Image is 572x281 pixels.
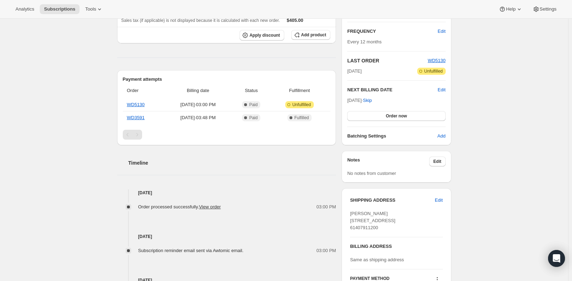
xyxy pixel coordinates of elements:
[347,57,428,64] h2: LAST ORDER
[347,171,396,176] span: No notes from customer
[347,98,372,103] span: [DATE] ·
[273,87,326,94] span: Fulfillment
[138,248,244,253] span: Subscription reminder email sent via Awtomic email.
[350,257,404,262] span: Same as shipping address
[127,115,145,120] a: WD3591
[11,4,38,14] button: Analytics
[249,32,280,38] span: Apply discount
[294,115,309,121] span: Fulfilled
[166,87,230,94] span: Billing date
[350,243,443,250] h3: BILLING ADDRESS
[350,197,435,204] h3: SHIPPING ADDRESS
[249,115,258,121] span: Paid
[85,6,96,12] span: Tools
[347,133,437,140] h6: Batching Settings
[301,32,326,38] span: Add product
[363,97,372,104] span: Skip
[540,6,557,12] span: Settings
[317,203,336,210] span: 03:00 PM
[166,114,230,121] span: [DATE] · 03:48 PM
[44,6,75,12] span: Subscriptions
[435,197,443,204] span: Edit
[240,30,284,41] button: Apply discount
[317,247,336,254] span: 03:00 PM
[234,87,268,94] span: Status
[359,95,376,106] button: Skip
[123,76,331,83] h2: Payment attempts
[15,6,34,12] span: Analytics
[428,57,446,64] button: WD5130
[424,68,443,74] span: Unfulfilled
[347,39,382,44] span: Every 12 months
[123,130,331,140] nav: Pagination
[548,250,565,267] div: Open Intercom Messenger
[128,159,336,166] h2: Timeline
[117,233,336,240] h4: [DATE]
[81,4,107,14] button: Tools
[138,204,221,209] span: Order processed successfully.
[199,204,221,209] a: View order
[347,68,362,75] span: [DATE]
[433,130,450,142] button: Add
[121,18,280,23] span: Sales tax (if applicable) is not displayed because it is calculated with each new order.
[127,102,145,107] a: WD5130
[287,18,303,23] span: $405.00
[347,28,438,35] h2: FREQUENCY
[431,195,447,206] button: Edit
[433,159,441,164] span: Edit
[292,102,311,108] span: Unfulfilled
[429,157,446,166] button: Edit
[438,86,445,93] button: Edit
[249,102,258,108] span: Paid
[123,83,164,98] th: Order
[117,189,336,196] h4: [DATE]
[437,133,445,140] span: Add
[386,113,407,119] span: Order now
[506,6,515,12] span: Help
[291,30,330,40] button: Add product
[438,28,445,35] span: Edit
[428,58,446,63] a: WD5130
[40,4,80,14] button: Subscriptions
[166,101,230,108] span: [DATE] · 03:00 PM
[347,157,429,166] h3: Notes
[495,4,527,14] button: Help
[350,211,395,230] span: [PERSON_NAME] [STREET_ADDRESS] 61407911200
[347,111,445,121] button: Order now
[528,4,561,14] button: Settings
[347,86,438,93] h2: NEXT BILLING DATE
[433,26,450,37] button: Edit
